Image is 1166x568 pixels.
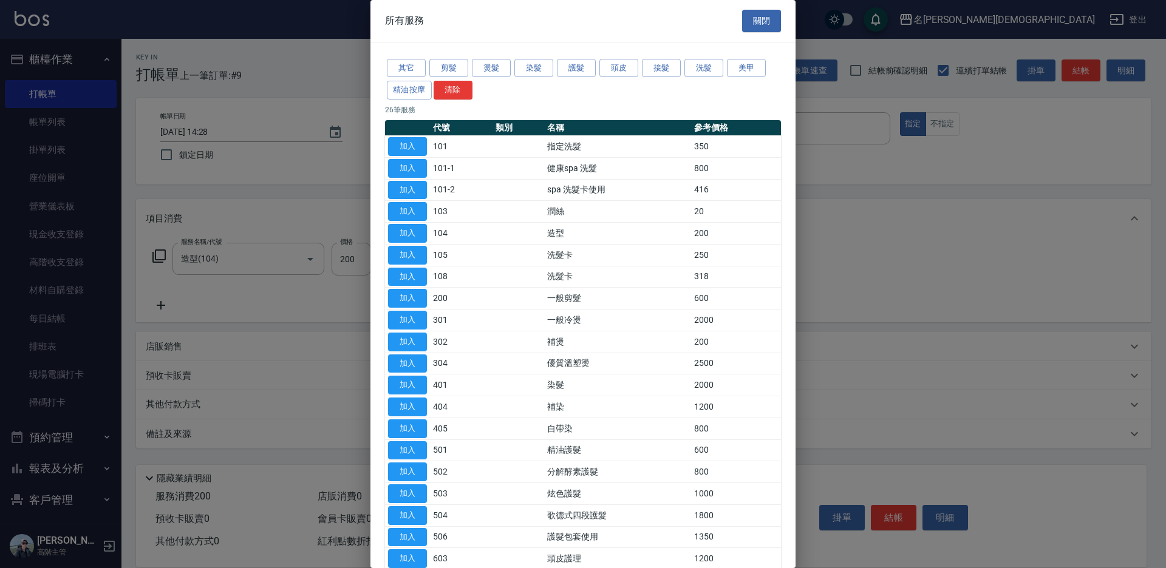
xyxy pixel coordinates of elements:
td: 506 [430,526,493,548]
button: 其它 [387,59,426,78]
td: 2000 [691,309,781,331]
td: 補染 [544,396,691,418]
td: 101-2 [430,179,493,201]
button: 加入 [388,528,427,547]
td: 護髮包套使用 [544,526,691,548]
td: 歌德式四段護髮 [544,504,691,526]
button: 加入 [388,441,427,460]
td: 101-1 [430,157,493,179]
td: 401 [430,374,493,396]
td: 502 [430,461,493,483]
td: 染髮 [544,374,691,396]
td: 優質溫塑燙 [544,353,691,374]
button: 清除 [434,81,472,100]
td: 精油護髮 [544,439,691,461]
p: 26 筆服務 [385,104,781,115]
th: 參考價格 [691,120,781,136]
button: 加入 [388,224,427,243]
button: 加入 [388,202,427,221]
button: 加入 [388,289,427,308]
td: 一般剪髮 [544,288,691,309]
td: 301 [430,309,493,331]
td: 504 [430,504,493,526]
td: 健康spa 洗髮 [544,157,691,179]
td: 1200 [691,396,781,418]
th: 名稱 [544,120,691,136]
button: 加入 [388,354,427,373]
td: 自帶染 [544,418,691,439]
th: 類別 [493,120,544,136]
button: 精油按摩 [387,81,432,100]
td: 800 [691,157,781,179]
td: 造型 [544,223,691,245]
td: 304 [430,353,493,374]
button: 加入 [388,549,427,568]
td: 501 [430,439,493,461]
td: 一般冷燙 [544,309,691,331]
button: 加入 [388,397,427,416]
button: 加入 [388,246,427,265]
td: 350 [691,136,781,158]
button: 接髮 [642,59,681,78]
td: 200 [430,288,493,309]
td: 分解酵素護髮 [544,461,691,483]
td: 104 [430,223,493,245]
td: 108 [430,266,493,288]
td: 1800 [691,504,781,526]
td: 2500 [691,353,781,374]
td: 200 [691,223,781,245]
td: 101 [430,136,493,158]
button: 加入 [388,268,427,286]
td: spa 洗髮卡使用 [544,179,691,201]
td: 洗髮卡 [544,244,691,266]
button: 加入 [388,376,427,394]
button: 加入 [388,462,427,481]
button: 洗髮 [684,59,723,78]
td: 1350 [691,526,781,548]
button: 加入 [388,333,427,351]
td: 指定洗髮 [544,136,691,158]
td: 20 [691,201,781,223]
td: 200 [691,331,781,353]
td: 補燙 [544,331,691,353]
button: 加入 [388,137,427,156]
button: 加入 [388,484,427,503]
button: 加入 [388,311,427,330]
td: 105 [430,244,493,266]
button: 頭皮 [599,59,638,78]
td: 250 [691,244,781,266]
td: 2000 [691,374,781,396]
td: 800 [691,461,781,483]
td: 炫色護髮 [544,483,691,505]
button: 燙髮 [472,59,511,78]
span: 所有服務 [385,15,424,27]
td: 318 [691,266,781,288]
button: 加入 [388,419,427,438]
button: 染髮 [514,59,553,78]
button: 關閉 [742,10,781,32]
th: 代號 [430,120,493,136]
button: 加入 [388,506,427,525]
td: 800 [691,418,781,439]
td: 416 [691,179,781,201]
button: 加入 [388,181,427,200]
td: 404 [430,396,493,418]
td: 503 [430,483,493,505]
button: 美甲 [727,59,766,78]
td: 潤絲 [544,201,691,223]
button: 護髮 [557,59,596,78]
td: 302 [430,331,493,353]
td: 600 [691,288,781,309]
button: 剪髮 [429,59,468,78]
td: 600 [691,439,781,461]
td: 1000 [691,483,781,505]
button: 加入 [388,159,427,178]
td: 405 [430,418,493,439]
td: 洗髮卡 [544,266,691,288]
td: 103 [430,201,493,223]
